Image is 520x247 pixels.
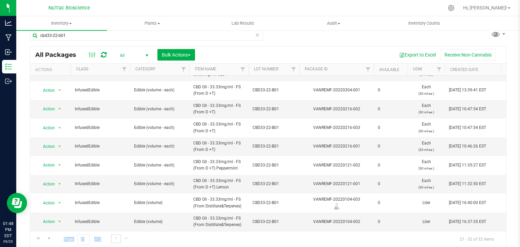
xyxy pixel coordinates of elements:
[378,200,404,206] span: 0
[298,196,375,209] div: VANREMF-20220104-003
[298,143,375,150] div: VANREMF-20220216-001
[56,179,64,189] span: select
[378,143,404,150] span: 0
[298,203,375,209] div: Lab Sample
[253,87,295,93] span: CBD33-22-B01
[134,200,185,206] span: Edible (volume)
[107,16,198,30] a: Plants
[75,106,126,112] span: InfusedEdible
[56,86,64,95] span: select
[288,16,379,30] a: Audit
[193,84,244,97] span: CBD Oil - 33.33mg/ml - FS (From D +T)
[255,30,260,39] span: Clear
[75,125,126,131] span: InfusedEdible
[412,84,441,97] span: Each
[198,16,288,30] a: Lab Results
[37,86,55,95] span: Action
[193,215,244,228] span: CBD Oil - 33.33mg/ml - FS (From Distillate&Terpenes)
[193,178,244,190] span: CBD Oil - 33.33mg/ml - FS (From D +T) Lemon
[298,125,375,131] div: VANREMF-20220216-003
[193,196,244,209] span: CBD Oil - 33.33mg/ml - FS (From Distillate&Terpenes)
[56,142,64,151] span: select
[412,109,441,115] p: (30 ml ea.)
[449,181,486,187] span: [DATE] 11:32:50 EST
[193,140,244,153] span: CBD Oil - 33.33mg/ml - FS (From D +T)
[412,147,441,153] p: (30 ml ea.)
[56,104,64,114] span: select
[135,67,155,71] a: Category
[395,49,440,61] button: Export to Excel
[378,106,404,112] span: 0
[195,67,216,71] a: Item Name
[75,200,126,206] span: InfusedEdible
[305,67,328,71] a: Package ID
[412,140,441,153] span: Each
[254,67,278,71] a: Lot Number
[193,159,244,172] span: CBD Oil - 33.33mg/ml - FS (From D +T) Peppermint
[379,67,399,72] a: Available
[298,87,375,93] div: VANREMF-20220304-001
[449,200,486,206] span: [DATE] 16:40:00 EST
[378,181,404,187] span: 0
[412,159,441,172] span: Each
[298,106,375,112] div: VANREMF-20220216-002
[412,219,441,225] span: Liter
[193,121,244,134] span: CBD Oil - 33.33mg/ml - FS (From D +T)
[413,67,422,71] a: UOM
[440,49,496,61] button: Receive Non-Cannabis
[16,16,107,30] a: Inventory
[37,104,55,114] span: Action
[157,49,195,61] button: Bulk Actions
[56,217,64,226] span: select
[378,162,404,169] span: 0
[107,20,197,26] span: Plants
[378,87,404,93] span: 0
[37,217,55,226] span: Action
[193,103,244,115] span: CBD Oil - 33.33mg/ml - FS (From D +T)
[412,103,441,115] span: Each
[253,143,295,150] span: CBD33-22-B01
[222,20,263,26] span: Lab Results
[35,51,83,59] span: All Packages
[75,181,126,187] span: InfusedEdible
[178,64,189,75] a: Filter
[253,181,295,187] span: CBD33-22-B01
[58,234,107,245] span: Page of 2
[134,143,185,150] span: Edible (volume - each)
[3,221,13,239] p: 01:48 PM EDT
[37,179,55,189] span: Action
[447,5,455,11] div: Manage settings
[378,125,404,131] span: 0
[134,219,185,225] span: Edible (volume)
[5,49,12,55] inline-svg: Inbound
[253,200,295,206] span: CBD33-22-B01
[56,198,64,208] span: select
[454,234,499,244] span: 21 - 32 of 32 items
[56,123,64,133] span: select
[134,162,185,169] span: Edible (volume - each)
[37,160,55,170] span: Action
[253,125,295,131] span: CBD33-22-B01
[412,90,441,97] p: (30 ml ea.)
[450,67,478,72] a: Created Date
[134,125,185,131] span: Edible (volume - each)
[412,200,441,206] span: Liter
[76,67,88,71] a: Class
[412,121,441,134] span: Each
[288,64,299,75] a: Filter
[449,162,486,169] span: [DATE] 11:35:27 EST
[298,219,375,225] div: VANREMF-20220104-002
[253,162,295,169] span: CBD33-22-B01
[134,87,185,93] span: Edible (volume - each)
[37,123,55,133] span: Action
[379,16,470,30] a: Inventory Counts
[119,64,130,75] a: Filter
[363,64,374,75] a: Filter
[253,106,295,112] span: CBD33-22-B01
[412,184,441,190] p: (30 ml ea.)
[253,219,295,225] span: CBD33-22-B01
[434,64,445,75] a: Filter
[134,106,185,112] span: Edible (volume - each)
[35,67,68,72] div: Actions
[288,20,378,26] span: Audit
